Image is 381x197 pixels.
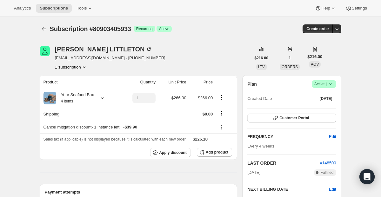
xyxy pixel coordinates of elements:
span: Analytics [14,6,31,11]
th: Quantity [119,75,157,89]
div: [PERSON_NAME] LITTLETON [55,46,152,52]
button: Subscriptions [36,4,72,13]
h2: LAST ORDER [247,160,320,166]
button: Customer Portal [247,114,336,122]
span: [EMAIL_ADDRESS][DOMAIN_NAME] · [PHONE_NUMBER] [55,55,165,61]
span: ORDERS [282,65,298,69]
span: - $39.90 [123,124,137,130]
span: $216.00 [255,56,268,61]
th: Price [188,75,215,89]
button: Apply discount [150,148,190,157]
button: Subscriptions [40,24,49,33]
h2: Payment attempts [45,189,232,195]
button: 1 [285,54,295,62]
button: Add product [197,148,232,157]
button: Product actions [217,94,227,101]
span: Active [314,81,334,87]
span: Recurring [136,26,153,31]
h2: Plan [247,81,257,87]
span: Active [159,26,170,31]
span: LTV [258,65,265,69]
span: Fulfilled [320,170,333,175]
span: Subscriptions [40,6,68,11]
span: Created Date [247,95,272,102]
span: $266.00 [171,95,186,100]
button: Tools [73,4,97,13]
span: Customer Portal [279,115,309,121]
span: Tools [77,6,87,11]
img: product img [43,92,56,104]
span: Create order [306,26,329,31]
span: [DATE] [247,169,260,176]
span: AOV [311,62,319,67]
button: Edit [329,186,336,193]
button: Edit [325,132,340,142]
button: $216.00 [251,54,272,62]
button: Create order [303,24,333,33]
div: Cancel mitigation discount - 1 instance left [43,124,213,130]
button: #148500 [320,160,336,166]
div: Open Intercom Messenger [359,169,375,184]
span: | [326,82,327,87]
h2: NEXT BILLING DATE [247,186,329,193]
span: Help [321,6,330,11]
span: 1 [289,56,291,61]
span: $216.00 [307,54,322,60]
span: $226.10 [193,137,208,141]
span: Every 4 weeks [247,144,274,148]
span: Subscription #80903405933 [50,25,131,32]
span: [DATE] [320,96,332,101]
h2: FREQUENCY [247,134,329,140]
div: Your Seafood Box [56,92,94,104]
small: 4 items [61,99,73,103]
span: GENA LITTLETON [40,46,50,56]
th: Unit Price [157,75,188,89]
button: Help [311,4,340,13]
th: Product [40,75,119,89]
span: $266.00 [198,95,213,100]
span: Sales tax (if applicable) is not displayed because it is calculated with each new order. [43,137,187,141]
span: Edit [329,134,336,140]
button: Product actions [55,64,87,70]
span: $0.00 [203,112,213,116]
button: Settings [342,4,371,13]
span: Settings [352,6,367,11]
a: #148500 [320,161,336,165]
button: Analytics [10,4,35,13]
span: Apply discount [159,150,187,155]
button: Shipping actions [217,110,227,117]
th: Shipping [40,107,119,121]
span: Add product [206,150,228,155]
button: [DATE] [316,94,336,103]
